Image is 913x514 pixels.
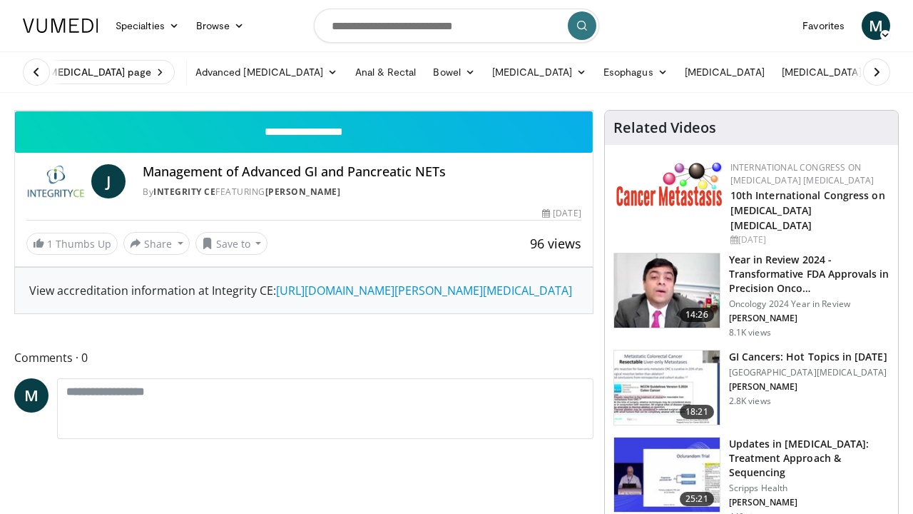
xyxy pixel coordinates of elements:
p: Scripps Health [729,483,889,494]
a: International Congress on [MEDICAL_DATA] [MEDICAL_DATA] [730,161,874,186]
p: [PERSON_NAME] [729,497,889,508]
h3: Updates in [MEDICAL_DATA]: Treatment Approach & Sequencing [729,437,889,480]
a: [PERSON_NAME] [265,186,341,198]
span: 25:21 [680,492,714,506]
img: Integrity CE [26,164,86,198]
a: 10th International Congress on [MEDICAL_DATA] [MEDICAL_DATA] [730,188,885,232]
a: 18:21 GI Cancers: Hot Topics in [DATE] [GEOGRAPHIC_DATA][MEDICAL_DATA] [PERSON_NAME] 2.8K views [613,350,889,425]
a: M [14,378,49,413]
p: [GEOGRAPHIC_DATA][MEDICAL_DATA] [729,367,887,378]
span: Comments 0 [14,348,593,367]
span: 14:26 [680,308,714,322]
span: 18:21 [680,405,714,419]
h3: GI Cancers: Hot Topics in [DATE] [729,350,887,364]
p: [PERSON_NAME] [729,313,889,324]
a: 14:26 Year in Review 2024 - Transformative FDA Approvals in Precision Onco… Oncology 2024 Year in... [613,253,889,338]
a: Esophagus [595,58,676,86]
a: Specialties [107,11,188,40]
h4: Management of Advanced GI and Pancreatic NETs [143,164,581,180]
a: Advanced [MEDICAL_DATA] [187,58,347,86]
input: Search topics, interventions [314,9,599,43]
div: [DATE] [542,207,581,220]
a: Browse [188,11,253,40]
a: [URL][DOMAIN_NAME][PERSON_NAME][MEDICAL_DATA] [276,283,572,298]
a: Integrity CE [153,186,215,198]
a: Bowel [424,58,483,86]
span: 96 views [530,235,581,252]
img: a7bb2599-d7d1-4aba-bc02-41c689e37b31.150x105_q85_crop-smart_upscale.jpg [614,438,720,512]
div: View accreditation information at Integrity CE: [15,268,593,313]
span: 1 [47,237,53,251]
a: [MEDICAL_DATA] [676,58,773,86]
h4: Related Videos [613,119,716,136]
div: By FEATURING [143,186,581,198]
a: M [862,11,890,40]
h3: Year in Review 2024 - Transformative FDA Approvals in Precision Onco… [729,253,889,296]
button: Share [123,232,190,255]
a: Favorites [794,11,853,40]
p: 2.8K views [729,395,771,407]
div: [DATE] [730,233,887,246]
img: 6ff8bc22-9509-4454-a4f8-ac79dd3b8976.png.150x105_q85_autocrop_double_scale_upscale_version-0.2.png [616,161,723,206]
img: VuMedi Logo [23,19,98,33]
p: 8.1K views [729,327,771,338]
img: 22cacae0-80e8-46c7-b946-25cff5e656fa.150x105_q85_crop-smart_upscale.jpg [614,253,720,328]
p: [PERSON_NAME] [729,381,887,393]
a: J [91,164,126,198]
a: [MEDICAL_DATA] [484,58,595,86]
a: [MEDICAL_DATA] [773,58,884,86]
p: Oncology 2024 Year in Review [729,298,889,310]
a: Visit [MEDICAL_DATA] page [14,60,175,84]
img: eeae3cd1-4c1e-4d08-a626-dc316edc93ab.150x105_q85_crop-smart_upscale.jpg [614,351,720,425]
a: Anal & Rectal [347,58,425,86]
a: 1 Thumbs Up [26,233,118,255]
button: Save to [195,232,268,255]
